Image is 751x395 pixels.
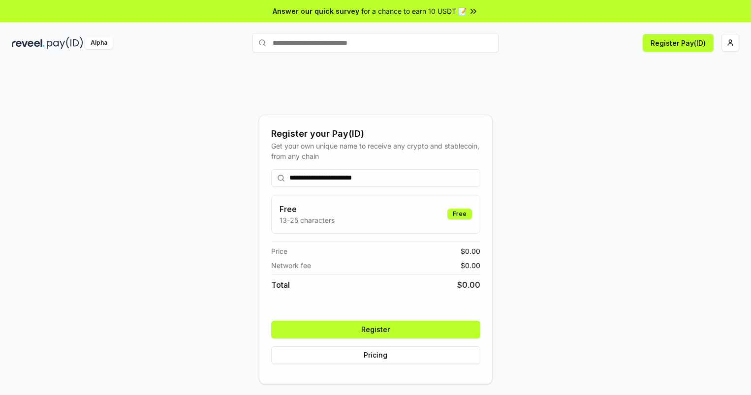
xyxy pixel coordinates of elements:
[273,6,359,16] span: Answer our quick survey
[461,260,480,271] span: $ 0.00
[643,34,714,52] button: Register Pay(ID)
[447,209,472,219] div: Free
[280,203,335,215] h3: Free
[271,346,480,364] button: Pricing
[280,215,335,225] p: 13-25 characters
[361,6,467,16] span: for a chance to earn 10 USDT 📝
[12,37,45,49] img: reveel_dark
[461,246,480,256] span: $ 0.00
[271,246,287,256] span: Price
[47,37,83,49] img: pay_id
[271,260,311,271] span: Network fee
[271,127,480,141] div: Register your Pay(ID)
[271,279,290,291] span: Total
[271,321,480,338] button: Register
[85,37,113,49] div: Alpha
[457,279,480,291] span: $ 0.00
[271,141,480,161] div: Get your own unique name to receive any crypto and stablecoin, from any chain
